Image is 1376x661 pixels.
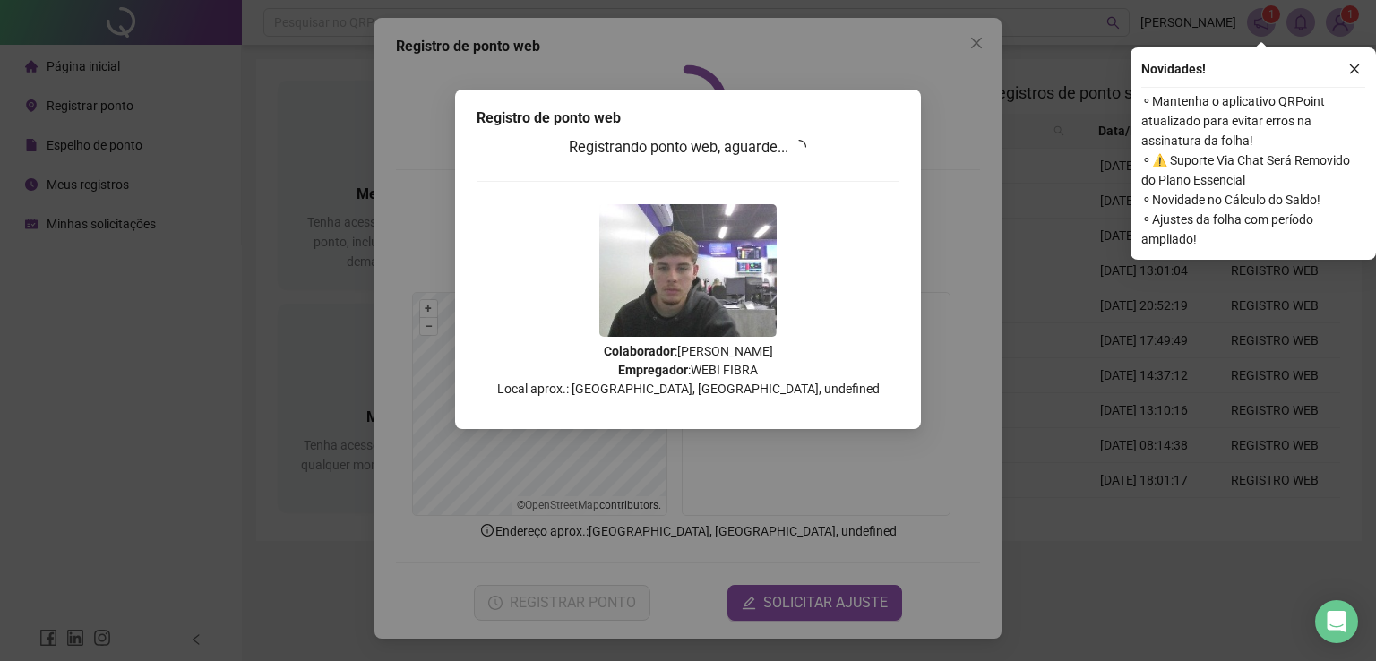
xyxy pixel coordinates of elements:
span: close [1348,63,1361,75]
span: Novidades ! [1141,59,1206,79]
span: loading [792,140,806,154]
span: ⚬ Mantenha o aplicativo QRPoint atualizado para evitar erros na assinatura da folha! [1141,91,1365,150]
span: ⚬ ⚠️ Suporte Via Chat Será Removido do Plano Essencial [1141,150,1365,190]
h3: Registrando ponto web, aguarde... [477,136,899,159]
p: : [PERSON_NAME] : WEBI FIBRA Local aprox.: [GEOGRAPHIC_DATA], [GEOGRAPHIC_DATA], undefined [477,342,899,399]
div: Open Intercom Messenger [1315,600,1358,643]
img: Z [599,204,777,337]
strong: Colaborador [604,344,675,358]
span: ⚬ Novidade no Cálculo do Saldo! [1141,190,1365,210]
span: ⚬ Ajustes da folha com período ampliado! [1141,210,1365,249]
strong: Empregador [618,363,688,377]
div: Registro de ponto web [477,107,899,129]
